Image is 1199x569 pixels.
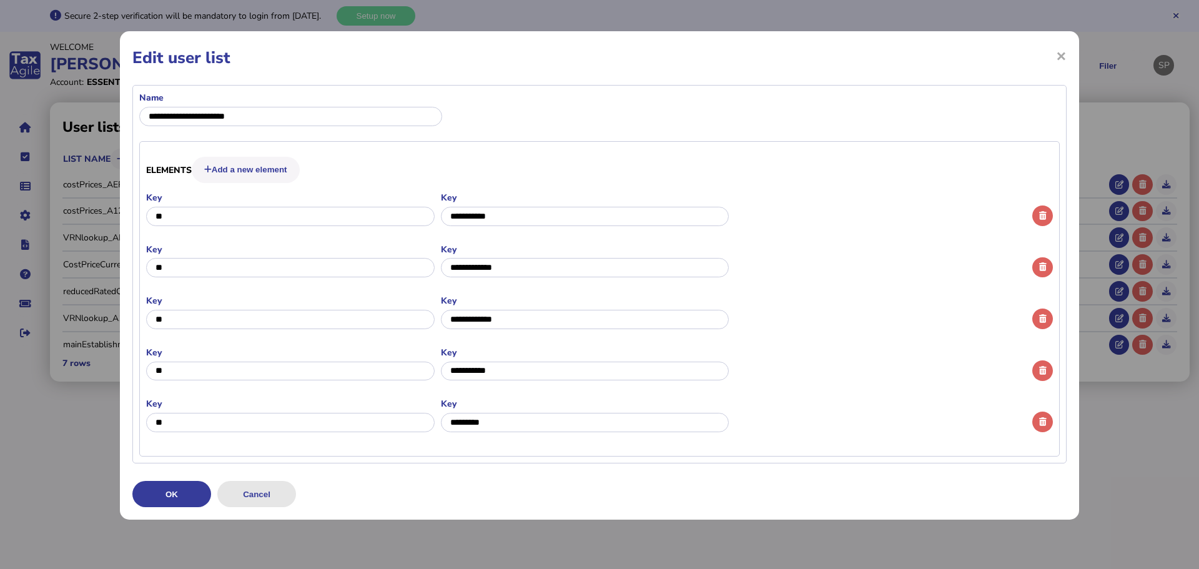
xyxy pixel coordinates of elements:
label: Key [146,398,435,410]
label: Name [139,92,442,104]
button: OK [132,481,211,507]
label: Key [146,347,435,359]
label: Key [441,295,729,307]
label: Key [441,347,729,359]
label: Key [441,398,729,410]
label: Key [146,192,435,204]
label: Key [441,192,729,204]
label: Key [441,244,729,255]
button: Add a new element [192,157,300,183]
span: × [1056,44,1067,67]
button: Cancel [217,481,296,507]
h1: Edit user list [132,47,1067,69]
h3: Elements [146,157,1053,183]
label: Key [146,295,435,307]
label: Key [146,244,435,255]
